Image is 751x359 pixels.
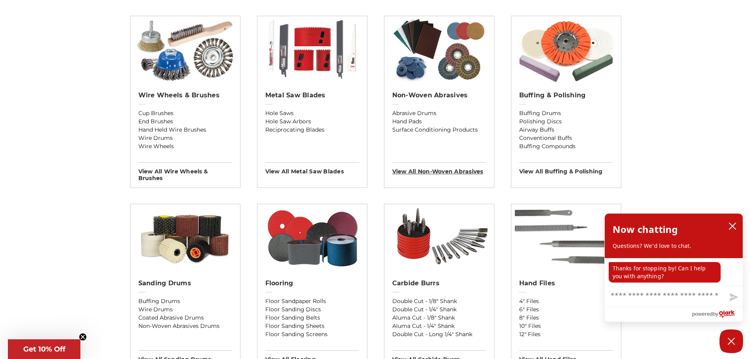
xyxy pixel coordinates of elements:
a: Conventional Buffs [519,134,613,142]
h2: Hand Files [519,279,613,287]
img: Sanding Drums [130,204,240,271]
span: Get 10% Off [23,345,65,353]
h3: View All metal saw blades [265,162,359,175]
div: Get 10% OffClose teaser [8,339,80,359]
h2: Metal Saw Blades [265,91,359,99]
a: Wire Drums [138,305,232,314]
button: Close Chatbox [719,329,743,353]
h3: View All wire wheels & brushes [138,162,232,182]
h2: Non-woven Abrasives [392,91,486,99]
a: Aluma Cut - 1/4" Shank [392,322,486,330]
a: Abrasive Drums [392,109,486,117]
a: Hand Held Wire Brushes [138,126,232,134]
a: Coated Abrasive Drums [138,314,232,322]
a: 12" Files [519,330,613,339]
img: Buffing & Polishing [515,16,617,83]
a: Wire Wheels [138,142,232,151]
p: Thanks for stopping by! Can I help you with anything? [609,262,721,283]
button: Send message [723,288,743,307]
a: Buffing Compounds [519,142,613,151]
a: Double Cut - 1/8" Shank [392,297,486,305]
a: 10" Files [519,322,613,330]
a: Powered by Olark [692,307,743,322]
a: Surface Conditioning Products [392,126,486,134]
a: Buffing Drums [519,109,613,117]
img: Carbide Burrs [384,204,494,271]
a: Polishing Discs [519,117,613,126]
a: Cup Brushes [138,109,232,117]
a: Floor Sandpaper Rolls [265,297,359,305]
img: Flooring [261,204,363,271]
a: Double Cut - 1/4" Shank [392,305,486,314]
img: Wire Wheels & Brushes [134,16,236,83]
button: close chatbox [726,220,739,232]
a: 4" Files [519,297,613,305]
a: Floor Sanding Discs [265,305,359,314]
a: Double Cut - Long 1/4" Shank [392,330,486,339]
img: Non-woven Abrasives [388,16,490,83]
a: End Brushes [138,117,232,126]
div: olark chatbox [604,213,743,322]
h2: Flooring [265,279,359,287]
a: Reciprocating Blades [265,126,359,134]
a: Hole Saw Arbors [265,117,359,126]
a: Aluma Cut - 1/8" Shank [392,314,486,322]
a: 8" Files [519,314,613,322]
h2: Wire Wheels & Brushes [138,91,232,99]
a: Buffing Drums [138,297,232,305]
a: Hand Pads [392,117,486,126]
h2: Now chatting [613,221,678,237]
span: powered [692,309,712,319]
h3: View All non-woven abrasives [392,162,486,175]
p: Questions? We'd love to chat. [613,242,735,250]
a: Wire Drums [138,134,232,142]
h2: Sanding Drums [138,279,232,287]
a: Floor Sanding Sheets [265,322,359,330]
a: Floor Sanding Screens [265,330,359,339]
a: Hole Saws [265,109,359,117]
h2: Buffing & Polishing [519,91,613,99]
a: Floor Sanding Belts [265,314,359,322]
h3: View All buffing & polishing [519,162,613,175]
button: Close teaser [79,333,87,341]
a: Non-Woven Abrasives Drums [138,322,232,330]
h2: Carbide Burrs [392,279,486,287]
a: Airway Buffs [519,126,613,134]
img: Hand Files [515,204,617,271]
img: Metal Saw Blades [261,16,363,83]
span: by [713,309,718,319]
div: chat [605,258,743,286]
a: 6" Files [519,305,613,314]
